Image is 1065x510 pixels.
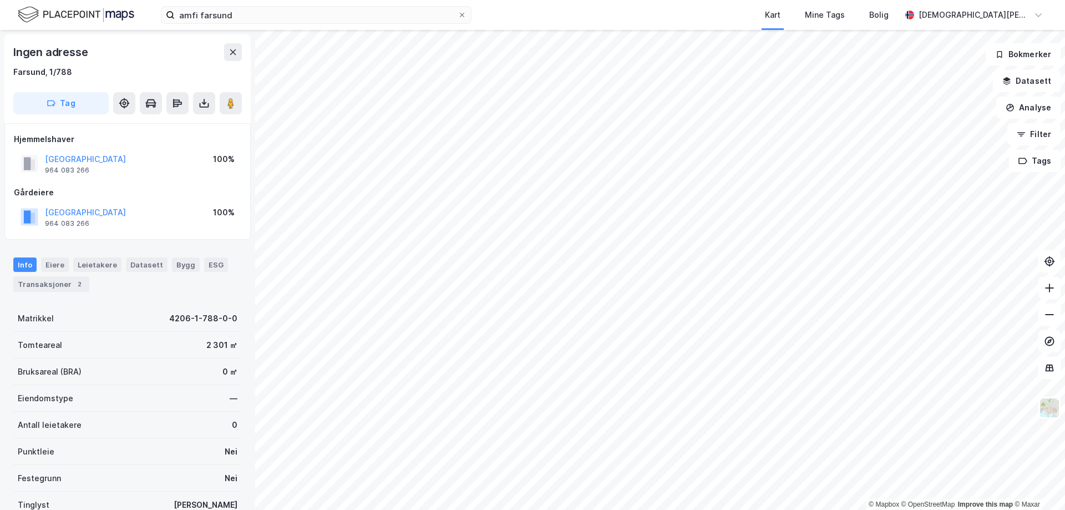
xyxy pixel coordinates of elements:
[13,276,89,292] div: Transaksjoner
[13,92,109,114] button: Tag
[919,8,1029,22] div: [DEMOGRAPHIC_DATA][PERSON_NAME]
[869,501,899,508] a: Mapbox
[225,445,237,458] div: Nei
[869,8,889,22] div: Bolig
[41,257,69,272] div: Eiere
[18,339,62,352] div: Tomteareal
[18,312,54,325] div: Matrikkel
[18,392,73,405] div: Eiendomstype
[73,257,121,272] div: Leietakere
[172,257,200,272] div: Bygg
[1009,150,1061,172] button: Tags
[169,312,237,325] div: 4206-1-788-0-0
[993,70,1061,92] button: Datasett
[206,339,237,352] div: 2 301 ㎡
[126,257,168,272] div: Datasett
[13,65,72,79] div: Farsund, 1/788
[74,279,85,290] div: 2
[1007,123,1061,145] button: Filter
[45,166,89,175] div: 964 083 266
[213,206,235,219] div: 100%
[805,8,845,22] div: Mine Tags
[213,153,235,166] div: 100%
[765,8,780,22] div: Kart
[901,501,955,508] a: OpenStreetMap
[18,418,82,432] div: Antall leietakere
[1010,457,1065,510] iframe: Chat Widget
[225,472,237,485] div: Nei
[996,97,1061,119] button: Analyse
[1039,397,1060,418] img: Z
[45,219,89,228] div: 964 083 266
[14,186,241,199] div: Gårdeiere
[230,392,237,405] div: —
[958,501,1013,508] a: Improve this map
[232,418,237,432] div: 0
[204,257,228,272] div: ESG
[986,43,1061,65] button: Bokmerker
[13,257,37,272] div: Info
[18,365,82,378] div: Bruksareal (BRA)
[18,472,61,485] div: Festegrunn
[18,445,54,458] div: Punktleie
[18,5,134,24] img: logo.f888ab2527a4732fd821a326f86c7f29.svg
[14,133,241,146] div: Hjemmelshaver
[222,365,237,378] div: 0 ㎡
[13,43,90,61] div: Ingen adresse
[175,7,458,23] input: Søk på adresse, matrikkel, gårdeiere, leietakere eller personer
